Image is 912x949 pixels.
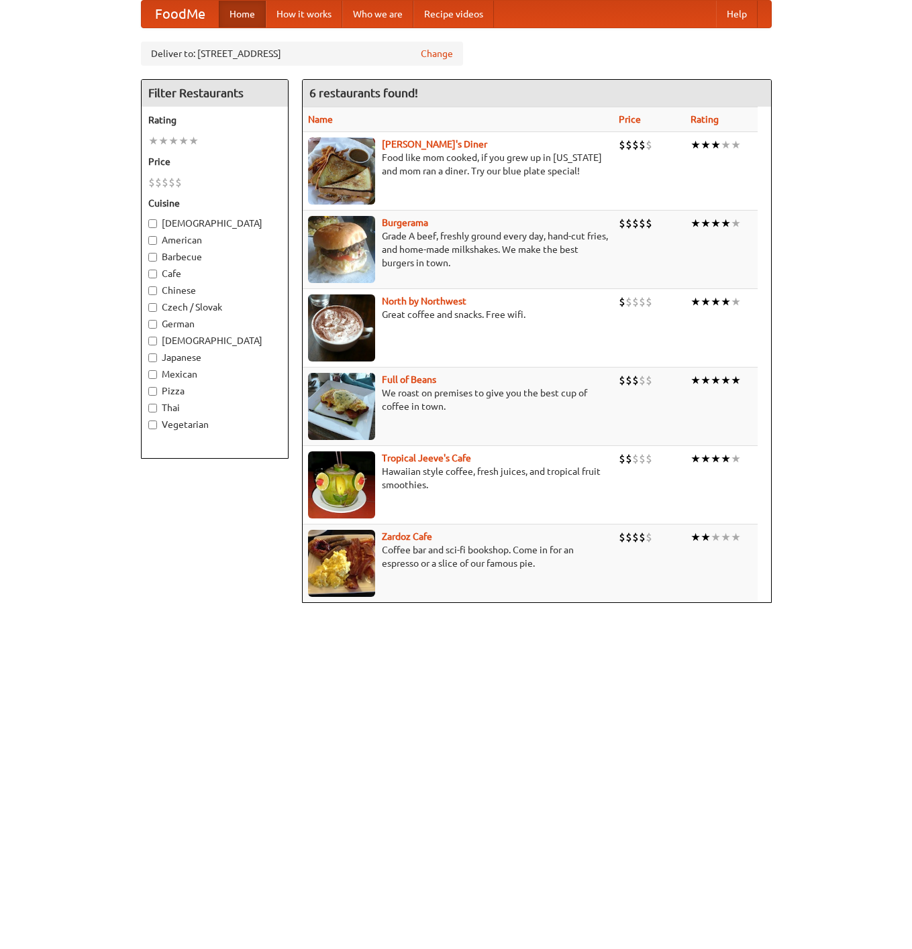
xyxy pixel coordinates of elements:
[382,139,487,150] b: [PERSON_NAME]'s Diner
[721,294,731,309] li: ★
[619,373,625,388] li: $
[711,216,721,231] li: ★
[691,114,719,125] a: Rating
[731,530,741,545] li: ★
[148,418,281,431] label: Vegetarian
[632,294,639,309] li: $
[721,216,731,231] li: ★
[691,216,701,231] li: ★
[711,451,721,466] li: ★
[309,87,418,99] ng-pluralize: 6 restaurants found!
[308,114,333,125] a: Name
[731,451,741,466] li: ★
[701,294,711,309] li: ★
[148,113,281,127] h5: Rating
[308,229,608,270] p: Grade A beef, freshly ground every day, hand-cut fries, and home-made milkshakes. We make the bes...
[701,137,711,152] li: ★
[148,384,281,398] label: Pizza
[731,137,741,152] li: ★
[639,137,646,152] li: $
[632,373,639,388] li: $
[308,530,375,597] img: zardoz.jpg
[382,217,428,228] a: Burgerama
[308,386,608,413] p: We roast on premises to give you the best cup of coffee in town.
[632,530,639,545] li: $
[382,453,471,463] a: Tropical Jeeve's Cafe
[148,175,155,190] li: $
[711,294,721,309] li: ★
[148,387,157,396] input: Pizza
[646,137,652,152] li: $
[619,114,641,125] a: Price
[721,137,731,152] li: ★
[148,133,158,148] li: ★
[619,294,625,309] li: $
[148,233,281,247] label: American
[148,317,281,331] label: German
[308,373,375,440] img: beans.jpg
[619,216,625,231] li: $
[219,1,266,27] a: Home
[148,404,157,412] input: Thai
[639,294,646,309] li: $
[721,373,731,388] li: ★
[148,270,157,278] input: Cafe
[148,337,157,345] input: [DEMOGRAPHIC_DATA]
[148,353,157,362] input: Japanese
[382,531,432,542] a: Zardoz Cafe
[308,137,375,205] img: sallys.jpg
[632,137,639,152] li: $
[148,334,281,347] label: [DEMOGRAPHIC_DATA]
[148,370,157,379] input: Mexican
[691,294,701,309] li: ★
[162,175,168,190] li: $
[625,373,632,388] li: $
[639,451,646,466] li: $
[158,133,168,148] li: ★
[148,284,281,297] label: Chinese
[639,530,646,545] li: $
[691,137,701,152] li: ★
[308,216,375,283] img: burgerama.jpg
[148,351,281,364] label: Japanese
[148,300,281,314] label: Czech / Slovak
[721,451,731,466] li: ★
[148,267,281,280] label: Cafe
[155,175,162,190] li: $
[731,216,741,231] li: ★
[721,530,731,545] li: ★
[646,451,652,466] li: $
[168,133,179,148] li: ★
[619,530,625,545] li: $
[625,216,632,231] li: $
[308,308,608,321] p: Great coffee and snacks. Free wifi.
[142,1,219,27] a: FoodMe
[141,42,463,66] div: Deliver to: [STREET_ADDRESS]
[148,197,281,210] h5: Cuisine
[625,451,632,466] li: $
[148,401,281,414] label: Thai
[731,294,741,309] li: ★
[691,451,701,466] li: ★
[148,155,281,168] h5: Price
[175,175,182,190] li: $
[619,451,625,466] li: $
[421,47,453,60] a: Change
[148,217,281,230] label: [DEMOGRAPHIC_DATA]
[148,303,157,312] input: Czech / Slovak
[619,137,625,152] li: $
[382,374,436,385] a: Full of Beans
[382,296,466,306] a: North by Northwest
[646,530,652,545] li: $
[701,216,711,231] li: ★
[266,1,342,27] a: How it works
[639,216,646,231] li: $
[308,543,608,570] p: Coffee bar and sci-fi bookshop. Come in for an espresso or a slice of our famous pie.
[148,250,281,264] label: Barbecue
[148,253,157,262] input: Barbecue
